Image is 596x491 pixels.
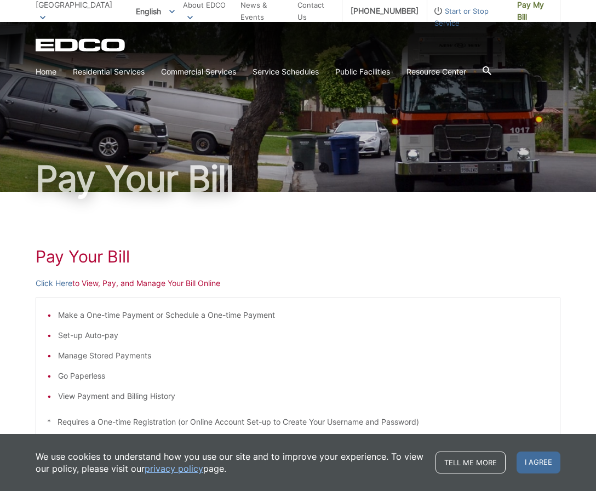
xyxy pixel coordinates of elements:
p: to View, Pay, and Manage Your Bill Online [36,277,560,289]
li: Make a One-time Payment or Schedule a One-time Payment [58,309,549,321]
li: Manage Stored Payments [58,350,549,362]
h1: Pay Your Bill [36,161,560,196]
li: Go Paperless [58,370,549,382]
a: Commercial Services [161,66,236,78]
a: Residential Services [73,66,145,78]
li: View Payment and Billing History [58,390,549,402]
a: Click Here [36,277,72,289]
li: Set-up Auto-pay [58,329,549,341]
a: Public Facilities [335,66,390,78]
p: We use cookies to understand how you use our site and to improve your experience. To view our pol... [36,450,425,475]
p: * Requires a One-time Registration (or Online Account Set-up to Create Your Username and Password) [47,416,549,428]
a: Service Schedules [253,66,319,78]
span: I agree [517,452,560,473]
a: Tell me more [435,452,506,473]
a: Resource Center [406,66,466,78]
span: English [128,2,183,20]
a: privacy policy [145,463,203,475]
h1: Pay Your Bill [36,247,560,266]
a: Home [36,66,56,78]
a: EDCD logo. Return to the homepage. [36,38,127,52]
